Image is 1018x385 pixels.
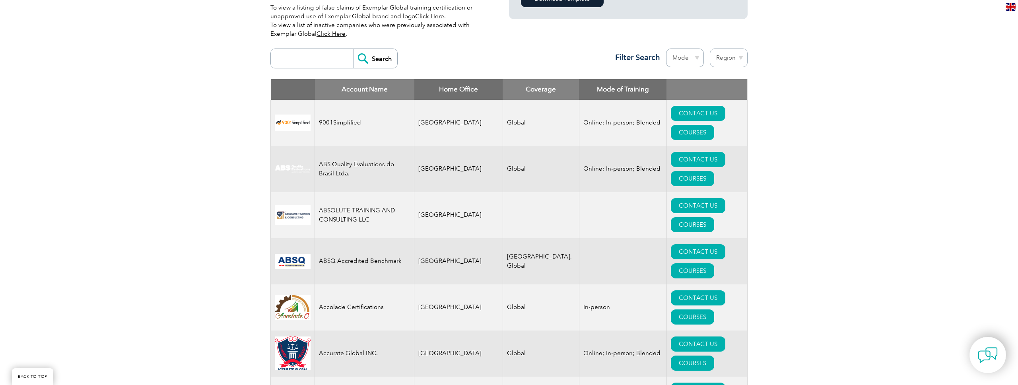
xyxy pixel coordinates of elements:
[275,205,311,225] img: 16e092f6-eadd-ed11-a7c6-00224814fd52-logo.png
[275,295,311,320] img: 1a94dd1a-69dd-eb11-bacb-002248159486-logo.jpg
[671,263,714,278] a: COURSES
[503,79,579,100] th: Coverage: activate to sort column ascending
[579,100,666,146] td: Online; In-person; Blended
[315,100,414,146] td: 9001Simplified
[671,309,714,325] a: COURSES
[503,331,579,377] td: Global
[671,290,725,305] a: CONTACT US
[315,79,414,100] th: Account Name: activate to sort column descending
[270,3,485,38] p: To view a listing of false claims of Exemplar Global training certification or unapproved use of ...
[414,238,503,284] td: [GEOGRAPHIC_DATA]
[12,368,53,385] a: BACK TO TOP
[315,192,414,238] td: ABSOLUTE TRAINING AND CONSULTING LLC
[275,254,311,269] img: cc24547b-a6e0-e911-a812-000d3a795b83-logo.png
[503,284,579,331] td: Global
[414,284,503,331] td: [GEOGRAPHIC_DATA]
[317,30,346,37] a: Click Here
[315,284,414,331] td: Accolade Certifications
[414,331,503,377] td: [GEOGRAPHIC_DATA]
[610,52,660,62] h3: Filter Search
[1006,3,1016,11] img: en
[579,331,666,377] td: Online; In-person; Blended
[671,152,725,167] a: CONTACT US
[275,165,311,173] img: c92924ac-d9bc-ea11-a814-000d3a79823d-logo.jpg
[275,115,311,131] img: 37c9c059-616f-eb11-a812-002248153038-logo.png
[414,79,503,100] th: Home Office: activate to sort column ascending
[666,79,747,100] th: : activate to sort column ascending
[978,345,998,365] img: contact-chat.png
[415,13,444,20] a: Click Here
[503,100,579,146] td: Global
[414,146,503,192] td: [GEOGRAPHIC_DATA]
[354,49,397,68] input: Search
[503,238,579,284] td: [GEOGRAPHIC_DATA], Global
[414,192,503,238] td: [GEOGRAPHIC_DATA]
[579,79,666,100] th: Mode of Training: activate to sort column ascending
[671,171,714,186] a: COURSES
[671,125,714,140] a: COURSES
[671,336,725,352] a: CONTACT US
[414,100,503,146] td: [GEOGRAPHIC_DATA]
[275,336,311,371] img: a034a1f6-3919-f011-998a-0022489685a1-logo.png
[671,198,725,213] a: CONTACT US
[503,146,579,192] td: Global
[579,284,666,331] td: In-person
[671,356,714,371] a: COURSES
[671,106,725,121] a: CONTACT US
[315,146,414,192] td: ABS Quality Evaluations do Brasil Ltda.
[579,146,666,192] td: Online; In-person; Blended
[671,217,714,232] a: COURSES
[315,238,414,284] td: ABSQ Accredited Benchmark
[315,331,414,377] td: Accurate Global INC.
[671,244,725,259] a: CONTACT US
